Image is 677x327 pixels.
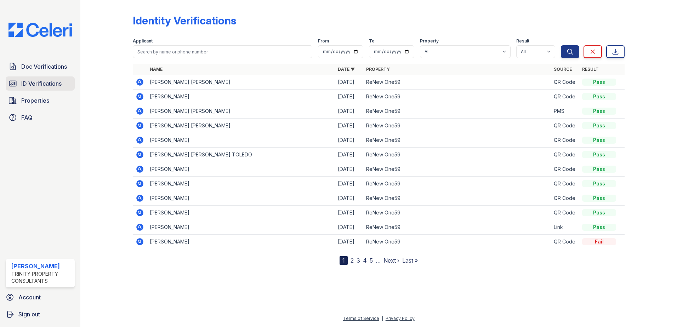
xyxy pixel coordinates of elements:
div: Identity Verifications [133,14,236,27]
div: Pass [582,137,616,144]
td: [DATE] [335,119,363,133]
label: Result [516,38,529,44]
td: Link [551,220,579,235]
input: Search by name or phone number [133,45,312,58]
a: 4 [363,257,367,264]
img: CE_Logo_Blue-a8612792a0a2168367f1c8372b55b34899dd931a85d93a1a3d3e32e68fde9ad4.png [3,23,78,37]
td: ReNew One59 [363,162,551,177]
a: Privacy Policy [386,316,415,321]
td: [PERSON_NAME] [PERSON_NAME] [147,119,335,133]
label: Property [420,38,439,44]
div: Trinity Property Consultants [11,270,72,285]
td: ReNew One59 [363,119,551,133]
td: QR Code [551,177,579,191]
label: To [369,38,375,44]
td: [DATE] [335,90,363,104]
td: ReNew One59 [363,235,551,249]
div: [PERSON_NAME] [11,262,72,270]
td: ReNew One59 [363,75,551,90]
td: [PERSON_NAME] [147,162,335,177]
span: ID Verifications [21,79,62,88]
td: QR Code [551,162,579,177]
a: Sign out [3,307,78,321]
td: [PERSON_NAME] [147,90,335,104]
a: Account [3,290,78,304]
td: [PERSON_NAME] [PERSON_NAME] [147,104,335,119]
td: [PERSON_NAME] [147,206,335,220]
td: ReNew One59 [363,206,551,220]
td: ReNew One59 [363,133,551,148]
a: Terms of Service [343,316,379,321]
div: Pass [582,151,616,158]
td: ReNew One59 [363,104,551,119]
td: ReNew One59 [363,191,551,206]
td: [DATE] [335,104,363,119]
td: [PERSON_NAME] [147,191,335,206]
td: ReNew One59 [363,90,551,104]
td: QR Code [551,119,579,133]
a: Name [150,67,163,72]
div: Pass [582,122,616,129]
a: ID Verifications [6,76,75,91]
label: From [318,38,329,44]
a: Last » [402,257,418,264]
td: [PERSON_NAME] [147,177,335,191]
td: QR Code [551,191,579,206]
td: [PERSON_NAME] [PERSON_NAME] [147,75,335,90]
a: FAQ [6,110,75,125]
span: Sign out [18,310,40,319]
td: [DATE] [335,191,363,206]
a: Doc Verifications [6,59,75,74]
a: Next › [383,257,399,264]
td: [PERSON_NAME] [PERSON_NAME] TOLEDO [147,148,335,162]
span: Doc Verifications [21,62,67,71]
td: [DATE] [335,75,363,90]
div: Pass [582,79,616,86]
div: Pass [582,93,616,100]
a: Date ▼ [338,67,355,72]
td: QR Code [551,206,579,220]
span: Account [18,293,41,302]
label: Applicant [133,38,153,44]
div: Pass [582,224,616,231]
td: QR Code [551,148,579,162]
div: Pass [582,108,616,115]
td: PMS [551,104,579,119]
td: QR Code [551,133,579,148]
a: 3 [357,257,360,264]
td: [DATE] [335,235,363,249]
td: ReNew One59 [363,148,551,162]
div: Fail [582,238,616,245]
td: QR Code [551,75,579,90]
span: FAQ [21,113,33,122]
div: Pass [582,166,616,173]
a: Result [582,67,599,72]
a: Property [366,67,390,72]
td: [PERSON_NAME] [147,235,335,249]
td: [DATE] [335,206,363,220]
a: Properties [6,93,75,108]
td: [DATE] [335,220,363,235]
td: [DATE] [335,162,363,177]
span: … [376,256,381,265]
td: ReNew One59 [363,220,551,235]
div: Pass [582,195,616,202]
td: [PERSON_NAME] [147,133,335,148]
div: | [382,316,383,321]
a: Source [554,67,572,72]
a: 2 [351,257,354,264]
td: [DATE] [335,133,363,148]
a: 5 [370,257,373,264]
td: QR Code [551,90,579,104]
div: Pass [582,209,616,216]
td: [DATE] [335,148,363,162]
div: Pass [582,180,616,187]
td: [DATE] [335,177,363,191]
td: [PERSON_NAME] [147,220,335,235]
td: QR Code [551,235,579,249]
span: Properties [21,96,49,105]
td: ReNew One59 [363,177,551,191]
div: 1 [340,256,348,265]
